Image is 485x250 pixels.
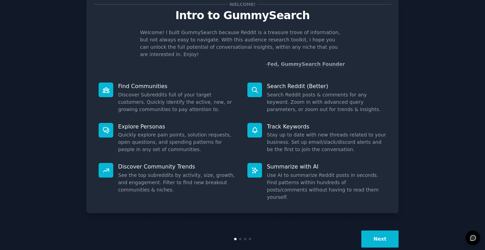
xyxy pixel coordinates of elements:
p: Explore Personas [118,123,238,130]
p: Search Reddit (Better) [267,83,386,90]
dd: Use AI to summarize Reddit posts in seconds. Find patterns within hundreds of posts/comments with... [267,172,386,201]
button: Next [361,231,399,248]
span: Welcome! [228,1,257,8]
p: Summarize with AI [267,163,386,170]
dd: See the top subreddits by activity, size, growth, and engagement. Filter to find new breakout com... [118,172,238,194]
p: Track Keywords [267,123,386,130]
p: Intro to GummySearch [94,9,391,22]
p: Welcome! I built GummySearch because Reddit is a treasure trove of information, but not always ea... [140,29,345,58]
dd: Quickly explore pain points, solution requests, open questions, and spending patterns for people ... [118,131,238,153]
p: Find Communities [118,83,238,90]
dd: Discover Subreddits full of your target customers. Quickly identify the active, new, or growing c... [118,91,238,113]
dd: Stay up to date with new threads related to your business. Set up email/slack/discord alerts and ... [267,131,386,153]
p: Discover Community Trends [118,163,238,170]
dd: Search Reddit posts & comments for any keyword. Zoom in with advanced query parameters, or zoom o... [267,91,386,113]
a: Fed, GummySearch Founder [267,61,345,67]
div: - [265,61,345,68]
